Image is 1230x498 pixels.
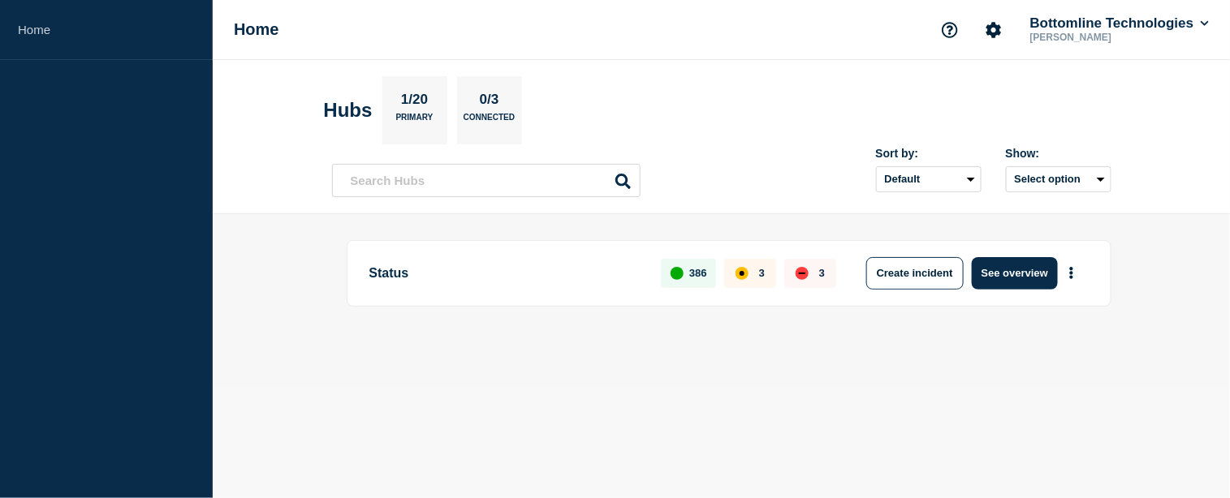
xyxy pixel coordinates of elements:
div: up [671,267,684,280]
h2: Hubs [324,99,373,122]
button: See overview [972,257,1058,290]
div: down [796,267,809,280]
button: Create incident [866,257,964,290]
div: Sort by: [876,147,982,160]
button: Bottomline Technologies [1027,15,1212,32]
p: 386 [689,267,707,279]
p: 3 [819,267,825,279]
p: Primary [396,113,434,130]
p: 0/3 [473,92,505,113]
button: Support [933,13,967,47]
div: Show: [1006,147,1111,160]
p: 3 [759,267,765,279]
button: Select option [1006,166,1111,192]
button: Account settings [977,13,1011,47]
input: Search Hubs [332,164,641,197]
button: More actions [1061,258,1082,288]
p: Connected [464,113,515,130]
h1: Home [234,20,279,39]
div: affected [736,267,749,280]
select: Sort by [876,166,982,192]
p: Status [369,257,643,290]
p: [PERSON_NAME] [1027,32,1196,43]
p: 1/20 [395,92,434,113]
